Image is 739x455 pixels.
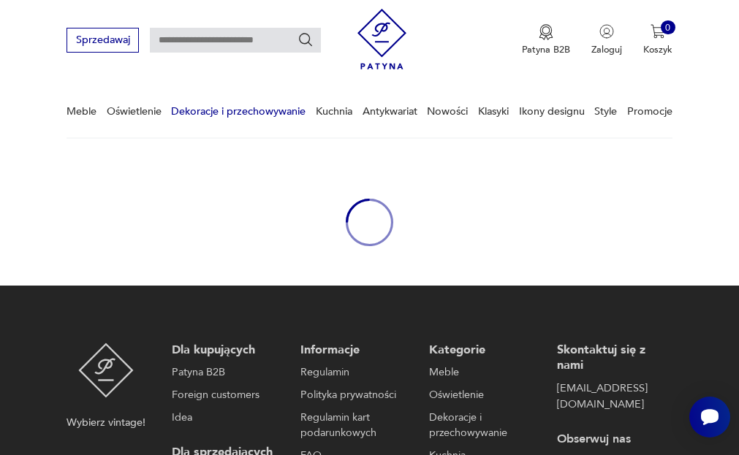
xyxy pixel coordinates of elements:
button: Zaloguj [591,24,622,56]
a: Klasyki [478,86,509,137]
a: Oświetlenie [107,86,162,137]
a: Dekoracje i przechowywanie [171,86,306,137]
a: Dekoracje i przechowywanie [429,410,538,441]
a: Sprzedawaj [67,37,139,45]
a: Ikony designu [519,86,585,137]
p: Patyna B2B [522,43,570,56]
a: Promocje [627,86,672,137]
img: Patyna - sklep z meblami i dekoracjami vintage [78,343,134,399]
button: Sprzedawaj [67,28,139,52]
button: 0Koszyk [643,24,672,56]
a: Antykwariat [363,86,417,137]
a: Polityka prywatności [300,387,409,403]
div: 0 [661,20,675,35]
p: Kategorie [429,343,538,359]
p: Zaloguj [591,43,622,56]
img: Ikona medalu [539,24,553,40]
a: Style [594,86,617,137]
a: Idea [172,410,281,426]
iframe: Smartsupp widget button [689,397,730,437]
p: Informacje [300,343,409,359]
button: Patyna B2B [522,24,570,56]
a: Kuchnia [316,86,352,137]
a: Oświetlenie [429,387,538,403]
p: Wybierz vintage! [67,415,145,431]
p: Skontaktuj się z nami [557,343,666,374]
a: Meble [429,364,538,381]
p: Obserwuj nas [557,432,666,448]
a: Ikona medaluPatyna B2B [522,24,570,56]
img: Ikona koszyka [651,24,665,39]
a: Patyna B2B [172,364,281,381]
img: Patyna - sklep z meblami i dekoracjami vintage [357,4,406,74]
a: Meble [67,86,96,137]
a: Foreign customers [172,387,281,403]
a: Regulamin kart podarunkowych [300,410,409,441]
button: Szukaj [298,32,314,48]
a: Nowości [427,86,468,137]
p: Dla kupujących [172,343,281,359]
p: Koszyk [643,43,672,56]
a: Regulamin [300,364,409,381]
img: Ikonka użytkownika [599,24,614,39]
a: [EMAIL_ADDRESS][DOMAIN_NAME] [557,381,666,412]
